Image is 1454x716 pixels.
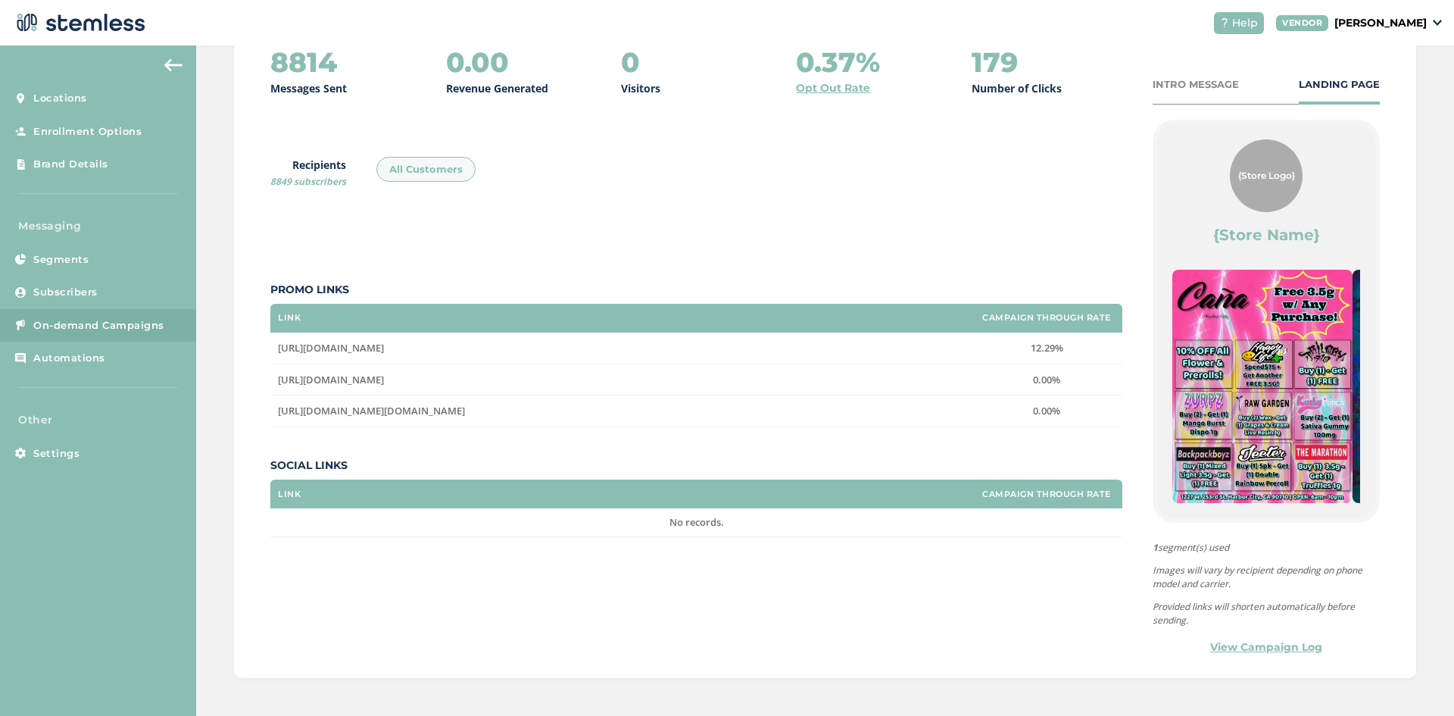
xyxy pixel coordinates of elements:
[1153,541,1380,555] span: segment(s) used
[1210,639,1322,655] a: View Campaign Log
[270,157,346,189] label: Recipients
[978,405,1115,417] label: 0.00%
[164,59,183,71] img: icon-arrow-back-accent-c549486e.svg
[1299,77,1380,92] div: LANDING PAGE
[796,47,880,77] h2: 0.37%
[278,341,384,355] span: [URL][DOMAIN_NAME]
[278,373,384,386] span: [URL][DOMAIN_NAME]
[270,282,1122,298] label: Promo Links
[1033,404,1060,417] span: 0.00%
[278,374,963,386] label: https://www.instagram.com/originalcanaharbor/
[1153,564,1380,591] p: Images will vary by recipient depending on phone model and carrier.
[33,91,87,106] span: Locations
[446,80,548,96] p: Revenue Generated
[33,252,89,267] span: Segments
[1238,169,1295,183] span: {Store Logo}
[12,8,145,38] img: logo-dark-0685b13c.svg
[621,47,640,77] h2: 0
[1172,270,1353,503] img: uH7nHR8NIsFAmqDFCjub16oRkcGUbfP8i0maEOr7.jpg
[669,515,724,529] span: No records.
[1300,512,1323,535] button: Item 4
[33,124,142,139] span: Enrollment Options
[270,47,337,77] h2: 8814
[33,446,80,461] span: Settings
[978,342,1115,355] label: 12.29%
[1031,341,1063,355] span: 12.29%
[270,175,346,188] span: 8849 subscribers
[978,374,1115,386] label: 0.00%
[1220,18,1229,27] img: icon-help-white-03924b79.svg
[33,318,164,333] span: On-demand Campaigns
[982,489,1111,499] label: Campaign Through Rate
[1433,20,1442,26] img: icon_down-arrow-small-66adaf34.svg
[1213,224,1320,245] label: {Store Name}
[1033,373,1060,386] span: 0.00%
[796,80,870,96] a: Opt Out Rate
[972,47,1018,77] h2: 179
[376,157,476,183] div: All Customers
[1255,512,1278,535] button: Item 2
[1276,15,1328,31] div: VENDOR
[1209,512,1232,535] button: Item 0
[270,458,1122,474] label: Social Links
[1334,15,1427,31] p: [PERSON_NAME]
[1378,643,1454,716] iframe: Chat Widget
[33,285,98,300] span: Subscribers
[278,342,963,355] label: https://weedmaps.com/dispensaries/elevate-harbor-city
[1153,541,1158,554] strong: 1
[972,80,1062,96] p: Number of Clicks
[1153,77,1239,92] div: INTRO MESSAGE
[1153,600,1380,627] p: Provided links will shorten automatically before sending.
[1232,15,1258,31] span: Help
[278,489,301,499] label: Link
[33,157,108,172] span: Brand Details
[1232,512,1255,535] button: Item 1
[621,80,660,96] p: Visitors
[982,313,1111,323] label: Campaign Through Rate
[33,351,105,366] span: Automations
[278,313,301,323] label: Link
[278,405,963,417] label: https://www.tiktok.com/@cana.harbor
[446,47,509,77] h2: 0.00
[270,80,347,96] p: Messages Sent
[1278,512,1300,535] button: Item 3
[278,404,465,417] span: [URL][DOMAIN_NAME][DOMAIN_NAME]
